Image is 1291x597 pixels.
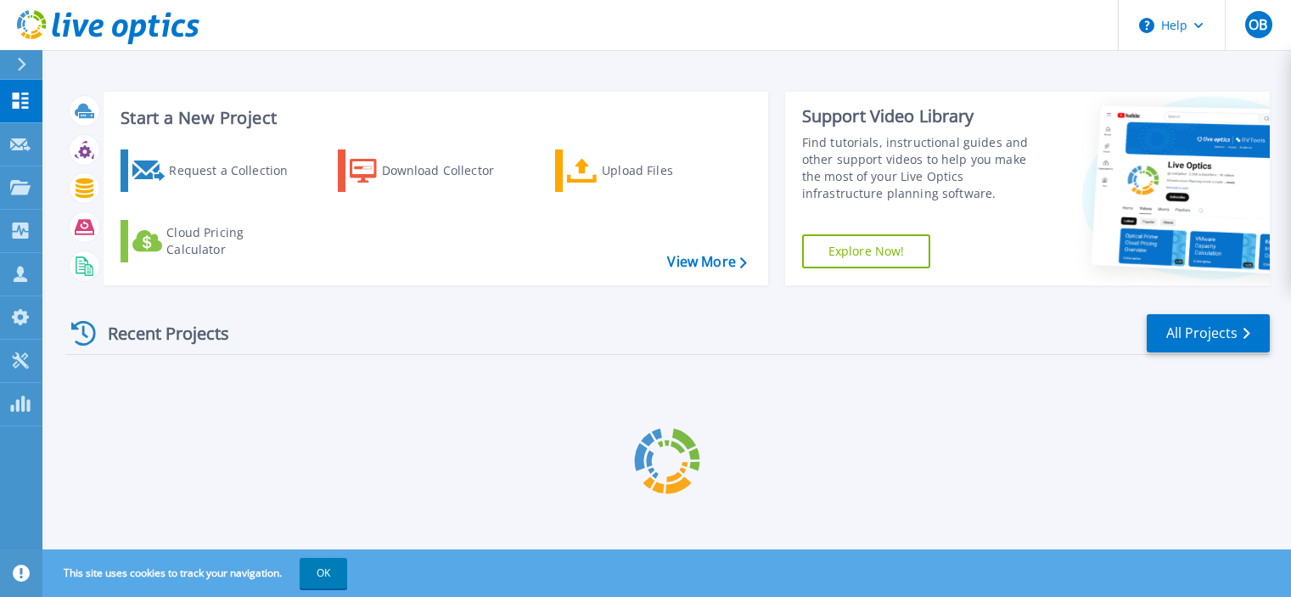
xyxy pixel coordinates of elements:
span: This site uses cookies to track your navigation. [47,558,347,589]
a: Download Collector [338,149,527,192]
div: Request a Collection [169,154,305,188]
div: Cloud Pricing Calculator [166,224,302,258]
span: OB [1249,18,1267,31]
a: Request a Collection [121,149,310,192]
a: Cloud Pricing Calculator [121,220,310,262]
a: Explore Now! [802,234,931,268]
div: Find tutorials, instructional guides and other support videos to help you make the most of your L... [802,134,1046,202]
button: OK [300,558,347,589]
div: Recent Projects [65,313,252,354]
a: All Projects [1147,314,1270,352]
div: Support Video Library [802,105,1046,127]
a: Upload Files [555,149,744,192]
div: Download Collector [382,154,518,188]
a: View More [667,254,746,270]
h3: Start a New Project [121,109,746,127]
div: Upload Files [602,154,738,188]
